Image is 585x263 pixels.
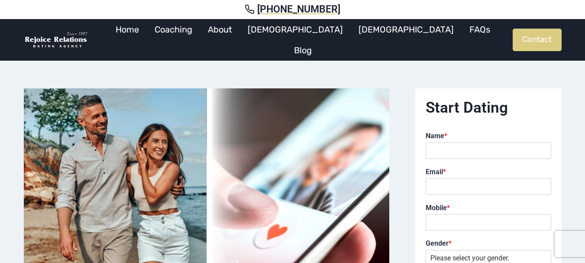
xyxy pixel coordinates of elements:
[257,3,340,16] span: [PHONE_NUMBER]
[200,19,240,40] a: About
[426,214,551,231] input: Mobile
[286,40,320,61] a: Blog
[426,204,551,213] label: Mobile
[513,29,562,51] a: Contact
[10,3,575,16] a: [PHONE_NUMBER]
[147,19,200,40] a: Coaching
[108,19,147,40] a: Home
[93,19,513,61] nav: Primary
[351,19,462,40] a: [DEMOGRAPHIC_DATA]
[24,31,89,49] img: Rejoice Relations
[240,19,351,40] a: [DEMOGRAPHIC_DATA]
[426,168,551,177] label: Email
[426,239,551,248] label: Gender
[426,132,551,141] label: Name
[462,19,498,40] a: FAQs
[426,99,551,117] h2: Start Dating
